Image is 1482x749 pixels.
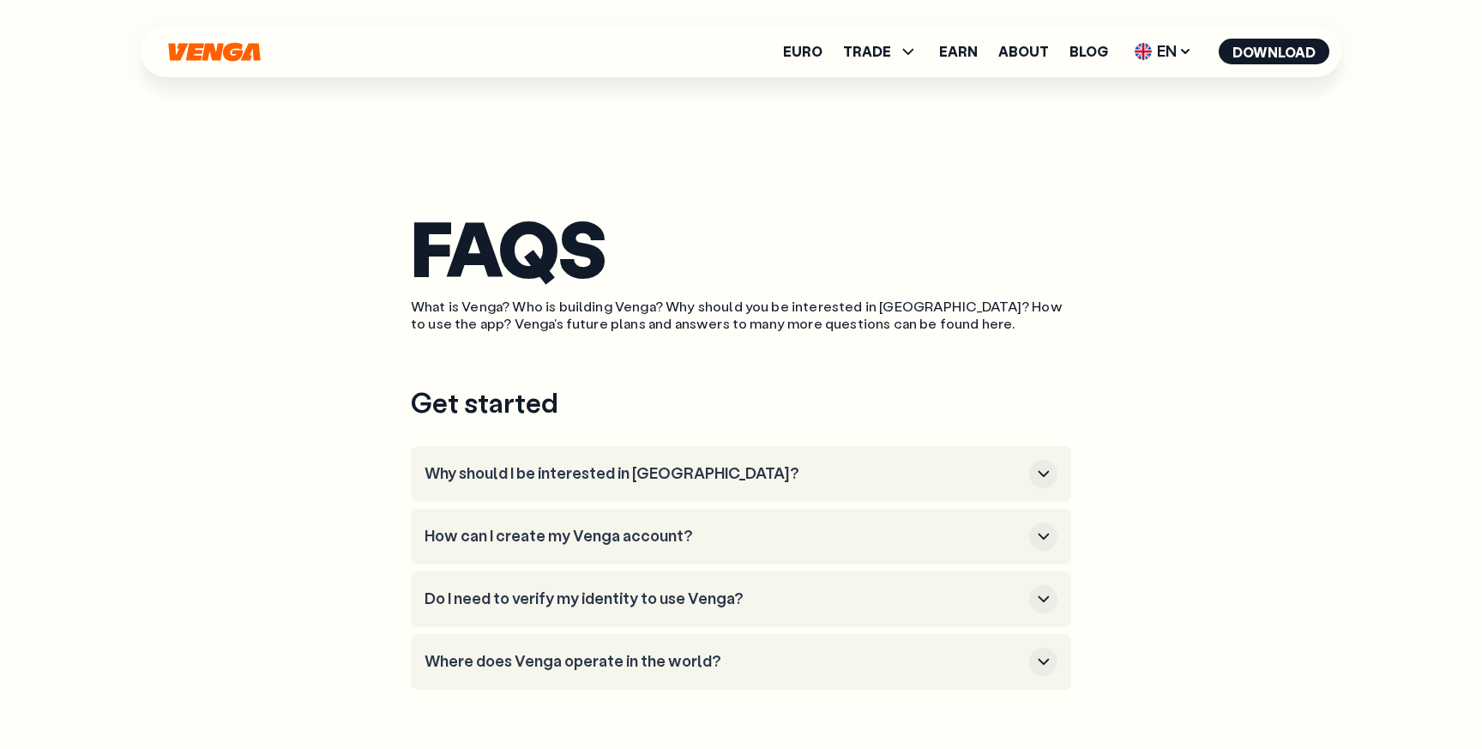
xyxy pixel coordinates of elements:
h3: Where does Venga operate in the world? [425,652,1022,671]
button: How can I create my Venga account? [425,522,1057,551]
a: Euro [783,45,822,58]
h3: Why should I be interested in [GEOGRAPHIC_DATA]? [425,464,1022,483]
h3: Get started [411,384,1071,420]
button: Do I need to verify my identity to use Venga? [425,585,1057,613]
span: EN [1129,38,1198,65]
span: TRADE [843,41,919,62]
button: Why should I be interested in [GEOGRAPHIC_DATA]? [425,460,1057,488]
p: What is Venga? Who is building Venga? Why should you be interested in [GEOGRAPHIC_DATA]? How to u... [411,298,1071,334]
h1: FAQS [411,214,1071,281]
img: flag-uk [1135,43,1152,60]
button: Download [1219,39,1329,64]
a: Earn [939,45,978,58]
button: Where does Venga operate in the world? [425,648,1057,676]
span: TRADE [843,45,891,58]
a: Blog [1069,45,1108,58]
h3: Do I need to verify my identity to use Venga? [425,589,1022,608]
a: About [998,45,1049,58]
h3: How can I create my Venga account? [425,527,1022,546]
svg: Home [166,42,262,62]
